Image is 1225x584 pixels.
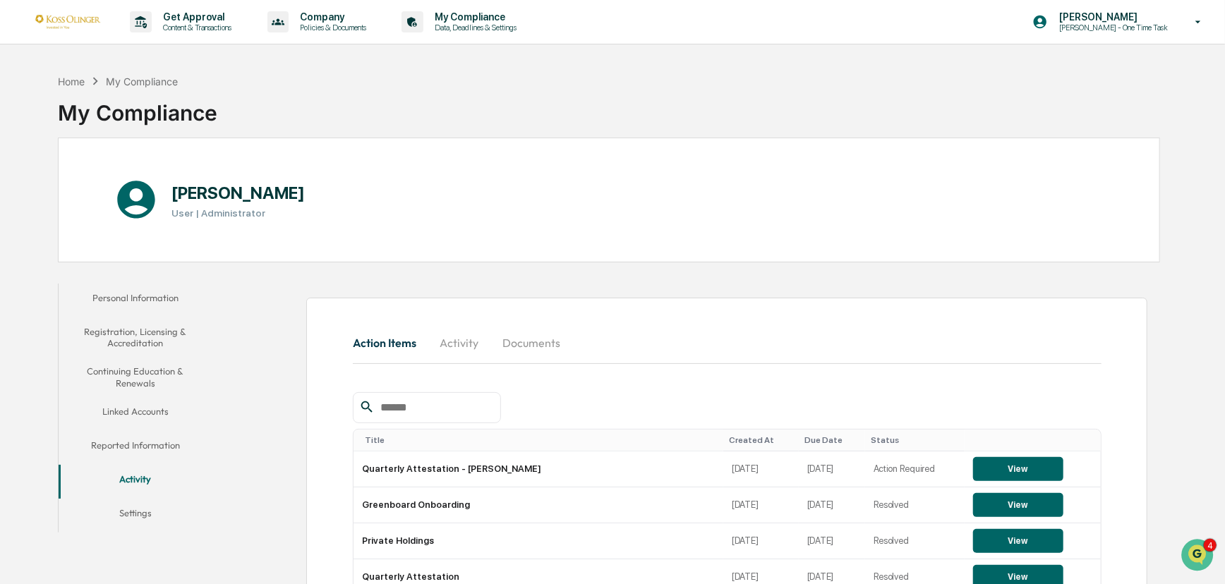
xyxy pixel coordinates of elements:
[64,122,194,133] div: We're available if you need us!
[365,435,718,445] div: Toggle SortBy
[865,487,965,523] td: Resolved
[729,435,793,445] div: Toggle SortBy
[976,435,1095,445] div: Toggle SortBy
[353,326,1102,360] div: secondary tabs example
[125,192,154,203] span: [DATE]
[59,397,212,431] button: Linked Accounts
[44,192,114,203] span: [PERSON_NAME]
[140,350,171,360] span: Pylon
[117,230,122,241] span: •
[973,493,1063,517] button: View
[973,529,1063,553] button: View
[59,284,212,533] div: secondary tabs example
[28,231,40,242] img: 1746055101610-c473b297-6a78-478c-a979-82029cc54cd1
[64,108,231,122] div: Start new chat
[171,183,305,203] h1: [PERSON_NAME]
[152,23,239,32] p: Content & Transactions
[99,349,171,360] a: Powered byPylon
[8,283,97,308] a: 🖐️Preclearance
[973,499,1063,510] a: View
[491,326,572,360] button: Documents
[14,217,37,239] img: Jack Rasmussen
[354,487,723,523] td: Greenboard Onboarding
[59,284,212,317] button: Personal Information
[723,523,799,559] td: [DATE]
[289,11,373,23] p: Company
[117,192,122,203] span: •
[804,435,859,445] div: Toggle SortBy
[44,230,114,241] span: [PERSON_NAME]
[152,11,239,23] p: Get Approval
[59,465,212,499] button: Activity
[973,463,1063,474] a: View
[34,15,102,28] img: logo
[8,310,95,335] a: 🔎Data Lookup
[240,112,257,129] button: Start new chat
[97,283,181,308] a: 🗄️Attestations
[28,315,89,329] span: Data Lookup
[799,523,865,559] td: [DATE]
[428,326,491,360] button: Activity
[14,157,95,168] div: Past conversations
[59,431,212,465] button: Reported Information
[723,487,799,523] td: [DATE]
[353,326,428,360] button: Action Items
[30,108,55,133] img: 8933085812038_c878075ebb4cc5468115_72.jpg
[14,178,37,201] img: Jack Rasmussen
[106,75,178,87] div: My Compliance
[865,451,965,487] td: Action Required
[219,154,257,171] button: See all
[171,207,305,219] h3: User | Administrator
[37,64,233,79] input: Clear
[59,357,212,397] button: Continuing Education & Renewals
[59,499,212,533] button: Settings
[14,290,25,301] div: 🖐️
[1048,23,1175,32] p: [PERSON_NAME] - One Time Task
[14,108,40,133] img: 1746055101610-c473b297-6a78-478c-a979-82029cc54cd1
[871,435,959,445] div: Toggle SortBy
[58,75,85,87] div: Home
[58,89,217,126] div: My Compliance
[865,523,965,559] td: Resolved
[14,317,25,328] div: 🔎
[289,23,373,32] p: Policies & Documents
[116,288,175,303] span: Attestations
[14,30,257,52] p: How can we help?
[1048,11,1175,23] p: [PERSON_NAME]
[1180,537,1218,576] iframe: Open customer support
[59,317,212,358] button: Registration, Licensing & Accreditation
[28,288,91,303] span: Preclearance
[799,451,865,487] td: [DATE]
[973,571,1063,582] a: View
[354,523,723,559] td: Private Holdings
[423,23,524,32] p: Data, Deadlines & Settings
[354,451,723,487] td: Quarterly Attestation - [PERSON_NAME]
[102,290,114,301] div: 🗄️
[423,11,524,23] p: My Compliance
[973,457,1063,481] button: View
[125,230,154,241] span: [DATE]
[28,193,40,204] img: 1746055101610-c473b297-6a78-478c-a979-82029cc54cd1
[799,487,865,523] td: [DATE]
[723,451,799,487] td: [DATE]
[973,535,1063,546] a: View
